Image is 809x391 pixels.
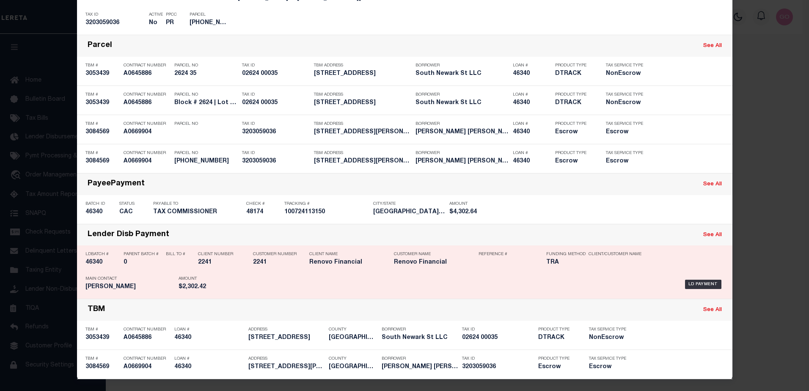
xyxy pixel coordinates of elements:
[314,151,411,156] p: TBM Address
[382,327,458,332] p: Borrower
[85,356,119,361] p: TBM #
[85,92,119,97] p: TBM #
[538,327,576,332] p: Product Type
[546,259,584,266] h5: TRA
[174,151,238,156] p: Parcel No
[166,12,177,17] p: PPCC
[85,70,119,77] h5: 3053439
[85,12,145,17] p: Tax ID
[329,334,377,341] h5: Essex
[416,70,509,77] h5: South Newark St LLC
[309,259,381,266] h5: Renovo Financial
[248,363,325,371] h5: 5823 VAHAN COURT
[309,252,381,257] p: Client Name
[703,232,722,238] a: See All
[416,92,509,97] p: Borrower
[174,99,238,107] h5: Block # 2624 | Lot # 35
[166,19,177,27] h5: PR
[242,121,310,127] p: Tax ID
[124,92,170,97] p: Contract Number
[88,230,169,240] div: Lender Disb Payment
[382,356,458,361] p: Borrower
[124,327,170,332] p: Contract Number
[314,63,411,68] p: TBM Address
[546,252,586,257] p: Funding Method
[462,327,534,332] p: Tax ID
[190,12,228,17] p: Parcel
[555,63,593,68] p: Product Type
[124,70,170,77] h5: A0645886
[174,92,238,97] p: Parcel No
[198,259,240,266] h5: 2241
[703,307,722,313] a: See All
[85,19,145,27] h5: 3203059036
[513,63,551,68] p: Loan #
[85,201,115,207] p: Batch ID
[538,334,576,341] h5: DTRACK
[555,151,593,156] p: Product Type
[555,99,593,107] h5: DTRACK
[88,305,105,315] div: TBM
[606,121,644,127] p: Tax Service Type
[174,158,238,165] h5: 3203-059-036
[179,276,221,281] p: Amount
[149,19,162,27] h5: No
[242,151,310,156] p: Tax ID
[373,201,445,207] p: City/State
[685,280,721,289] div: LD Payment
[174,356,244,361] p: Loan #
[124,158,170,165] h5: A0669904
[198,252,240,257] p: Client Number
[589,327,631,332] p: Tax Service Type
[190,19,228,27] h5: 3203-059-036
[246,209,280,216] h5: 48174
[394,259,466,266] h5: Renovo Financial
[479,252,542,257] p: Reference #
[124,252,162,257] p: Parent Batch #
[703,43,722,49] a: See All
[174,63,238,68] p: Parcel No
[242,92,310,97] p: Tax ID
[124,334,170,341] h5: A0645886
[314,99,411,107] h5: 71 ROSE TERRACE NEWARK , NJ 07108
[85,363,119,371] h5: 3084569
[174,363,244,371] h5: 46340
[248,334,325,341] h5: 71 ROSE TERRACE
[248,356,325,361] p: Address
[416,121,509,127] p: Borrower
[373,209,445,216] h5: Greensboro GA
[85,334,119,341] h5: 3053439
[88,41,112,51] div: Parcel
[606,99,644,107] h5: NonEscrow
[555,129,593,136] h5: Escrow
[314,70,411,77] h5: 71 ROSE TERRACE NEWARK , NJ 07108
[416,158,509,165] h5: JOCELYN PADILLA LEON
[382,334,458,341] h5: South Newark St LLC
[85,129,119,136] h5: 3084569
[284,209,369,216] h5: 100724113150
[174,334,244,341] h5: 46340
[124,356,170,361] p: Contract Number
[555,70,593,77] h5: DTRACK
[416,63,509,68] p: Borrower
[382,363,458,371] h5: JOCELYN PADILLA LEON
[606,92,644,97] p: Tax Service Type
[513,151,551,156] p: Loan #
[124,151,170,156] p: Contract Number
[394,252,466,257] p: Customer Name
[513,70,551,77] h5: 46340
[538,356,576,361] p: Product Type
[284,201,369,207] p: Tracking #
[85,259,119,266] h5: 46340
[314,158,411,165] h5: 5823 VAHAN COURT LANCASTER CA 93536
[242,158,310,165] h5: 3203059036
[555,158,593,165] h5: Escrow
[174,121,238,127] p: Parcel No
[513,99,551,107] h5: 46340
[119,209,149,216] h5: CAC
[248,327,325,332] p: Address
[88,179,145,189] div: PayeePayment
[703,182,722,187] a: See All
[174,327,244,332] p: Loan #
[153,201,242,207] p: Payable To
